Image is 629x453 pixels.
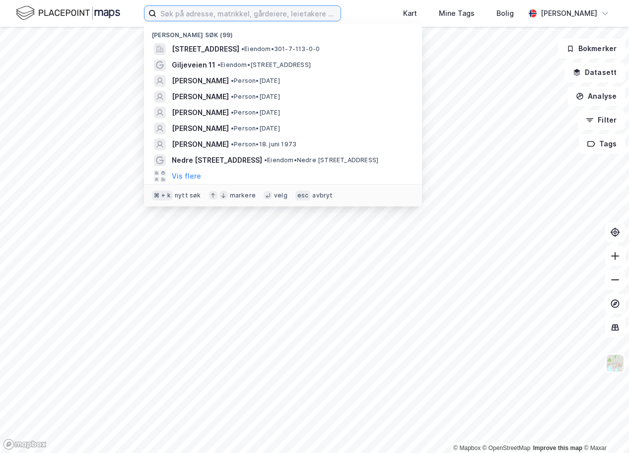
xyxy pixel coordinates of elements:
[175,192,201,199] div: nytt søk
[172,107,229,119] span: [PERSON_NAME]
[496,7,514,19] div: Bolig
[172,59,215,71] span: Giljeveien 11
[231,140,296,148] span: Person • 18. juni 1973
[533,445,582,452] a: Improve this map
[231,140,234,148] span: •
[541,7,597,19] div: [PERSON_NAME]
[231,125,280,132] span: Person • [DATE]
[230,192,256,199] div: markere
[217,61,220,68] span: •
[231,109,280,117] span: Person • [DATE]
[231,93,280,101] span: Person • [DATE]
[156,6,341,21] input: Søk på adresse, matrikkel, gårdeiere, leietakere eller personer
[172,154,262,166] span: Nedre [STREET_ADDRESS]
[172,138,229,150] span: [PERSON_NAME]
[264,156,378,164] span: Eiendom • Nedre [STREET_ADDRESS]
[172,91,229,103] span: [PERSON_NAME]
[579,134,625,154] button: Tags
[264,156,267,164] span: •
[172,170,201,182] button: Vis flere
[439,7,475,19] div: Mine Tags
[453,445,481,452] a: Mapbox
[577,110,625,130] button: Filter
[564,63,625,82] button: Datasett
[567,86,625,106] button: Analyse
[403,7,417,19] div: Kart
[172,75,229,87] span: [PERSON_NAME]
[231,77,280,85] span: Person • [DATE]
[172,43,239,55] span: [STREET_ADDRESS]
[231,93,234,100] span: •
[579,405,629,453] div: Kontrollprogram for chat
[3,439,47,450] a: Mapbox homepage
[231,109,234,116] span: •
[579,405,629,453] iframe: Chat Widget
[16,4,120,22] img: logo.f888ab2527a4732fd821a326f86c7f29.svg
[241,45,320,53] span: Eiendom • 301-7-113-0-0
[312,192,333,199] div: avbryt
[172,123,229,134] span: [PERSON_NAME]
[144,23,422,41] div: [PERSON_NAME] søk (99)
[483,445,531,452] a: OpenStreetMap
[274,192,287,199] div: velg
[152,191,173,200] div: ⌘ + k
[217,61,311,69] span: Eiendom • [STREET_ADDRESS]
[558,39,625,59] button: Bokmerker
[606,354,625,373] img: Z
[295,191,311,200] div: esc
[241,45,244,53] span: •
[231,77,234,84] span: •
[231,125,234,132] span: •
